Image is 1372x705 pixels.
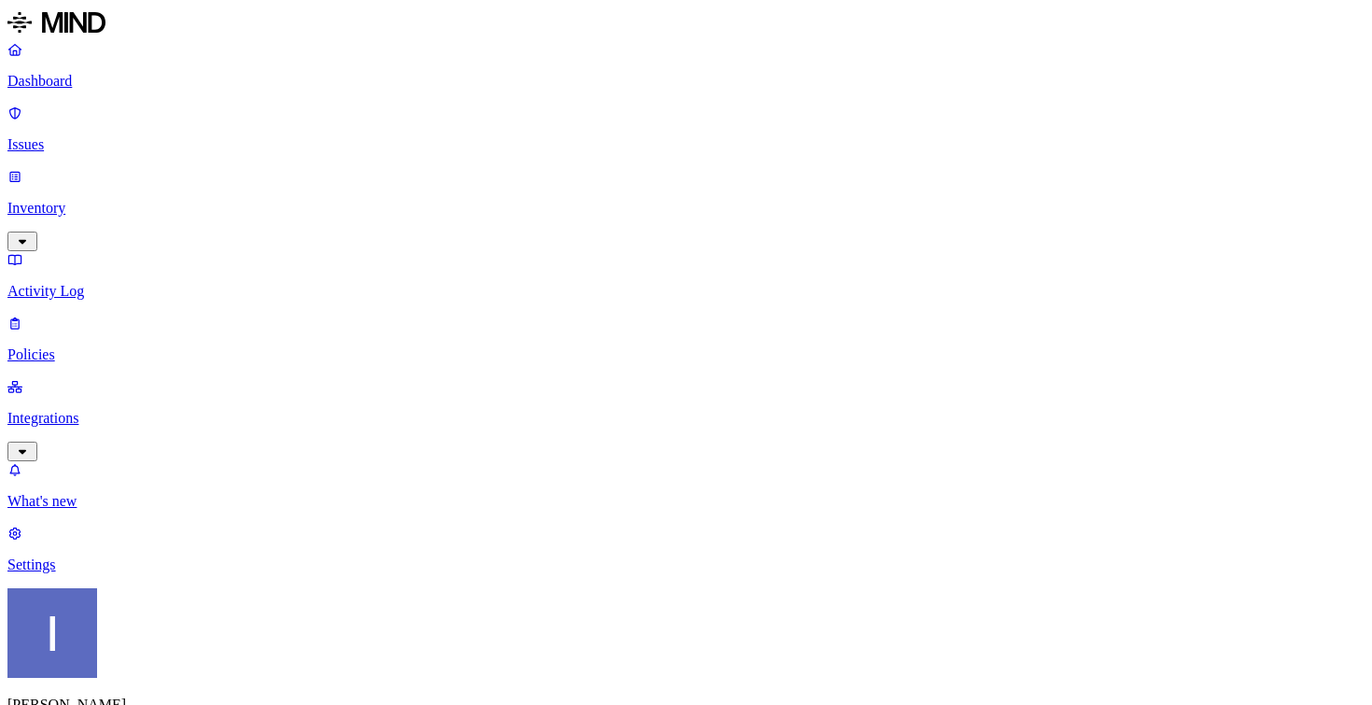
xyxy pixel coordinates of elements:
[7,410,1365,427] p: Integrations
[7,461,1365,510] a: What's new
[7,315,1365,363] a: Policies
[7,378,1365,458] a: Integrations
[7,251,1365,300] a: Activity Log
[7,136,1365,153] p: Issues
[7,588,97,678] img: Itai Schwartz
[7,168,1365,248] a: Inventory
[7,105,1365,153] a: Issues
[7,493,1365,510] p: What's new
[7,7,1365,41] a: MIND
[7,525,1365,573] a: Settings
[7,283,1365,300] p: Activity Log
[7,557,1365,573] p: Settings
[7,346,1365,363] p: Policies
[7,73,1365,90] p: Dashboard
[7,41,1365,90] a: Dashboard
[7,200,1365,217] p: Inventory
[7,7,105,37] img: MIND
